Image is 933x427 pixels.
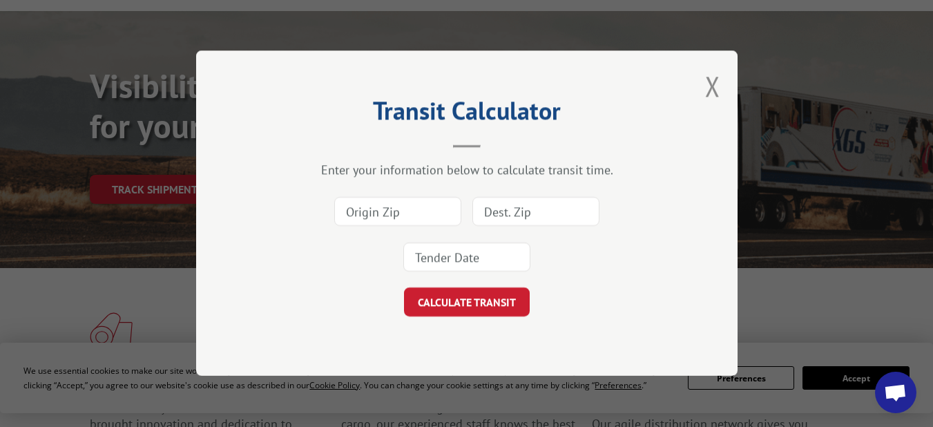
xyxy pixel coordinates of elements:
button: Close modal [705,68,720,104]
input: Dest. Zip [472,198,599,227]
h2: Transit Calculator [265,101,669,127]
input: Tender Date [403,243,530,272]
div: Open chat [875,372,916,413]
input: Origin Zip [334,198,461,227]
button: CALCULATE TRANSIT [404,288,530,317]
div: Enter your information below to calculate transit time. [265,162,669,178]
